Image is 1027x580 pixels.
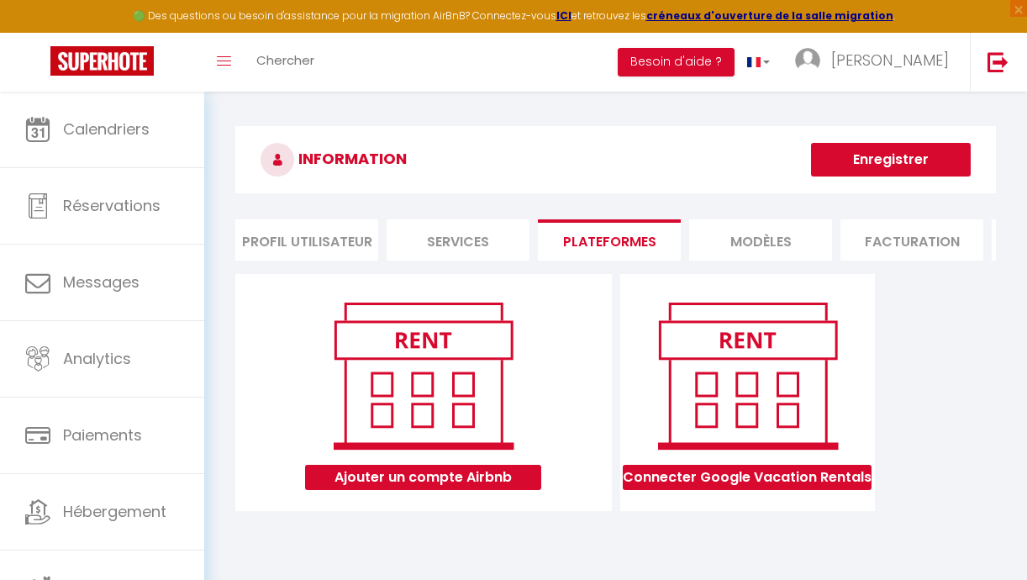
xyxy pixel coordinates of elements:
h3: INFORMATION [235,126,996,193]
button: Ouvrir le widget de chat LiveChat [13,7,64,57]
span: Messages [63,272,140,293]
span: Chercher [256,51,314,69]
a: Chercher [244,33,327,92]
li: Profil Utilisateur [235,219,378,261]
button: Besoin d'aide ? [618,48,735,76]
img: rent.png [316,295,530,456]
img: Super Booking [50,46,154,76]
img: logout [987,51,1009,72]
button: Connecter Google Vacation Rentals [623,465,872,490]
span: Paiements [63,424,142,446]
span: [PERSON_NAME] [831,50,949,71]
li: Services [387,219,529,261]
li: Facturation [840,219,983,261]
a: ... [PERSON_NAME] [782,33,970,92]
img: rent.png [640,295,855,456]
li: Plateformes [538,219,681,261]
li: MODÈLES [689,219,832,261]
button: Ajouter un compte Airbnb [305,465,541,490]
a: ICI [556,8,571,23]
span: Analytics [63,348,131,369]
img: ... [795,48,820,73]
span: Calendriers [63,119,150,140]
button: Enregistrer [811,143,971,177]
span: Hébergement [63,501,166,522]
a: créneaux d'ouverture de la salle migration [646,8,893,23]
span: Réservations [63,195,161,216]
